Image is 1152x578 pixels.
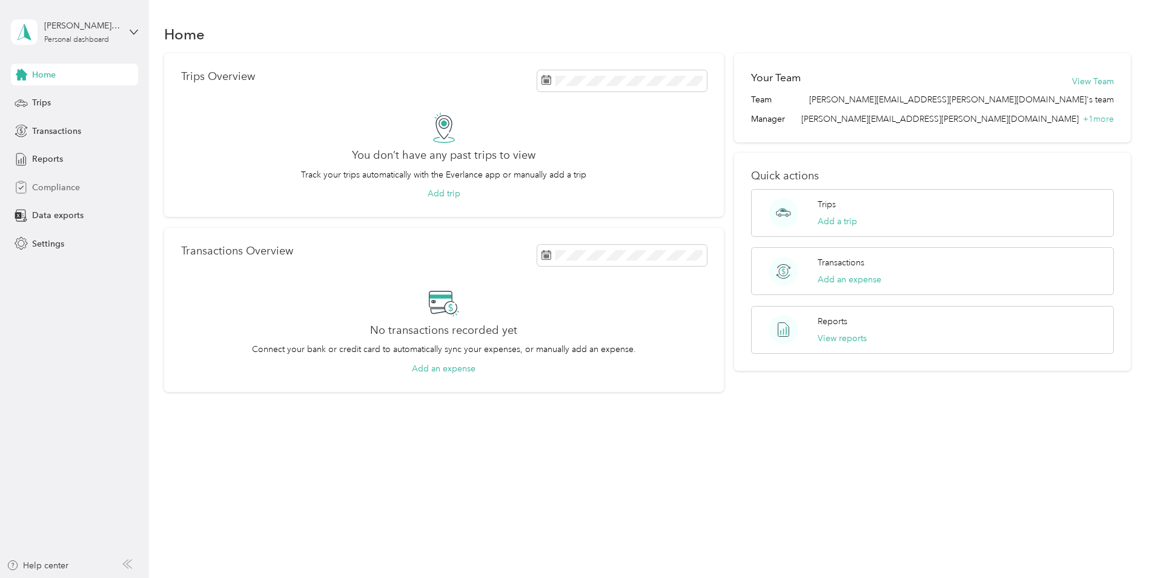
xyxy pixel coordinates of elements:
div: [PERSON_NAME][EMAIL_ADDRESS][PERSON_NAME][DOMAIN_NAME] [44,19,120,32]
button: Add an expense [818,273,881,286]
span: [PERSON_NAME][EMAIL_ADDRESS][PERSON_NAME][DOMAIN_NAME] [801,114,1079,124]
p: Track your trips automatically with the Everlance app or manually add a trip [301,168,586,181]
p: Connect your bank or credit card to automatically sync your expenses, or manually add an expense. [252,343,636,356]
p: Quick actions [751,170,1114,182]
p: Trips Overview [181,70,255,83]
span: Trips [32,96,51,109]
h2: No transactions recorded yet [370,324,517,337]
button: Add a trip [818,215,857,228]
span: Team [751,93,772,106]
span: [PERSON_NAME][EMAIL_ADDRESS][PERSON_NAME][DOMAIN_NAME]'s team [809,93,1114,106]
button: Add trip [428,187,460,200]
button: Add an expense [412,362,475,375]
div: Personal dashboard [44,36,109,44]
h1: Home [164,28,205,41]
span: Reports [32,153,63,165]
h2: You don’t have any past trips to view [352,149,535,162]
span: Transactions [32,125,81,138]
p: Transactions [818,256,864,269]
p: Transactions Overview [181,245,293,257]
span: Compliance [32,181,80,194]
span: Data exports [32,209,84,222]
p: Reports [818,315,847,328]
button: View reports [818,332,867,345]
span: Home [32,68,56,81]
button: Help center [7,559,68,572]
p: Trips [818,198,836,211]
span: + 1 more [1083,114,1114,124]
button: View Team [1072,75,1114,88]
span: Settings [32,238,64,250]
h2: Your Team [751,70,801,85]
iframe: Everlance-gr Chat Button Frame [1084,510,1152,578]
span: Manager [751,113,785,125]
